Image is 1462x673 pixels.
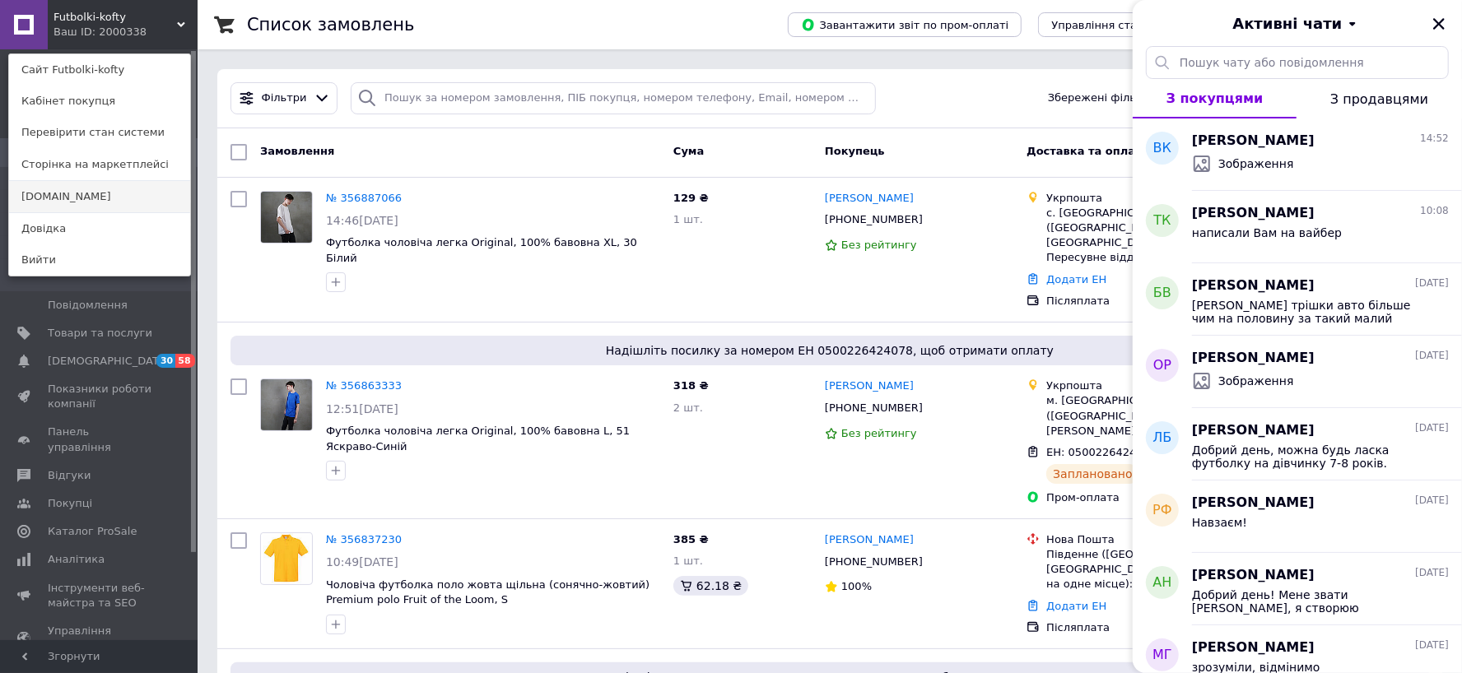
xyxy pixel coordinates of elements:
a: Вийти [9,244,190,276]
a: Перевірити стан системи [9,117,190,148]
a: Футболка чоловіча легка Original, 100% бавовна L, 51 Яскраво-Синій [326,425,630,453]
input: Пошук чату або повідомлення [1146,46,1449,79]
span: [PHONE_NUMBER] [825,401,923,414]
span: Надішліть посилку за номером ЕН 0500226424078, щоб отримати оплату [237,342,1422,359]
span: [DATE] [1415,494,1449,508]
span: РФ [1152,501,1171,520]
span: Фільтри [262,91,307,106]
span: 58 [175,354,194,368]
a: Сторінка на маркетплейсі [9,149,190,180]
a: Сайт Futbolki-kofty [9,54,190,86]
h1: Список замовлень [247,15,414,35]
a: [PERSON_NAME] [825,191,914,207]
span: [PERSON_NAME] трішки авто більше чим на половину за такий малий термін я мав на увазі повністю по... [1192,299,1426,325]
span: 10:49[DATE] [326,555,398,569]
a: № 356863333 [326,379,402,392]
div: 62.18 ₴ [673,576,748,596]
button: АН[PERSON_NAME][DATE]Добрий день! Мене звати [PERSON_NAME], я створюю інфографіку для товарів на ... [1133,553,1462,625]
span: Без рейтингу [841,239,917,251]
span: [PERSON_NAME] [1192,349,1315,368]
span: 318 ₴ [673,379,709,392]
span: 14:52 [1420,132,1449,146]
span: МГ [1152,646,1172,665]
a: [DOMAIN_NAME] [9,181,190,212]
button: Управління статусами [1038,12,1190,37]
span: [DEMOGRAPHIC_DATA] [48,354,170,369]
span: [PERSON_NAME] [1192,421,1315,440]
span: ВК [1153,139,1171,158]
div: Укрпошта [1046,378,1255,393]
a: № 356887066 [326,192,402,204]
div: Укрпошта [1046,191,1255,206]
span: Cума [673,145,704,157]
span: [PERSON_NAME] [1192,204,1315,223]
span: Управління сайтом [48,624,152,653]
span: [PERSON_NAME] [1192,132,1315,151]
a: Фото товару [260,191,313,244]
span: Футболка чоловіча легка Original, 100% бавовна XL, 30 Білий [326,236,637,264]
span: Каталог ProSale [48,524,137,539]
button: РФ[PERSON_NAME][DATE]Навзаєм! [1133,480,1462,553]
button: ТК[PERSON_NAME]10:08написали Вам на вайбер [1133,191,1462,263]
span: 14:46[DATE] [326,214,398,227]
a: Кабінет покупця [9,86,190,117]
span: [DATE] [1415,349,1449,363]
span: [DATE] [1415,566,1449,580]
button: БВ[PERSON_NAME][DATE][PERSON_NAME] трішки авто більше чим на половину за такий малий термін я мав... [1133,263,1462,336]
span: 30 [156,354,175,368]
div: Південне ([GEOGRAPHIC_DATA], [GEOGRAPHIC_DATA].), №3 (до 30 кг на одне місце): вул. Шевченка, 12 [1046,547,1255,592]
img: Фото товару [263,533,309,584]
a: Додати ЕН [1046,600,1106,612]
span: [PHONE_NUMBER] [825,555,923,568]
span: [DATE] [1415,421,1449,435]
a: № 356837230 [326,533,402,545]
span: [DATE] [1415,276,1449,290]
button: З продавцями [1297,79,1462,118]
span: БВ [1153,284,1171,303]
span: Futbolki-kofty [54,10,177,25]
span: Управління статусами [1051,19,1177,31]
span: [PERSON_NAME] [1192,276,1315,295]
a: Довідка [9,213,190,244]
div: м. [GEOGRAPHIC_DATA] ([GEOGRAPHIC_DATA].), 11601, вул. [PERSON_NAME][STREET_ADDRESS] [1046,393,1255,439]
div: Ваш ID: 2000338 [54,25,123,39]
span: 129 ₴ [673,192,709,204]
button: Завантажити звіт по пром-оплаті [788,12,1022,37]
span: З продавцями [1330,91,1428,107]
button: ВК[PERSON_NAME]14:52Зображення [1133,118,1462,191]
img: Фото товару [261,379,312,430]
span: [PERSON_NAME] [1192,494,1315,513]
button: ОР[PERSON_NAME][DATE]Зображення [1133,336,1462,408]
span: [DATE] [1415,638,1449,652]
a: [PERSON_NAME] [825,378,914,394]
span: 1 шт. [673,555,703,567]
button: Закрити [1429,14,1449,34]
span: Добрий день! Мене звати [PERSON_NAME], я створюю інфографіку для товарів на маркетплейсах, зокрем... [1192,588,1426,615]
button: З покупцями [1133,79,1297,118]
span: Завантажити звіт по пром-оплаті [801,17,1008,32]
span: Активні чати [1232,13,1342,35]
span: Панель управління [48,425,152,454]
span: 100% [841,580,872,592]
span: Зображення [1218,155,1294,172]
a: Чоловіча футболка поло жовта щільна (сонячно-жовтий) Premium polo Fruit of the Loom, S [326,578,650,606]
div: Післяплата [1046,620,1255,635]
span: Збережені фільтри: [1048,91,1160,106]
span: Замовлення [260,145,334,157]
span: 1 шт. [673,213,703,225]
span: Покупці [48,496,92,511]
a: Фото товару [260,378,313,431]
span: написали Вам на вайбер [1192,226,1342,239]
span: ОР [1153,356,1171,375]
span: Відгуки [48,468,91,483]
span: Доставка та оплата [1027,145,1148,157]
span: Навзаєм! [1192,516,1247,529]
div: с. [GEOGRAPHIC_DATA] ([GEOGRAPHIC_DATA], [GEOGRAPHIC_DATA].), 15008, Пересувне відділення [1046,206,1255,266]
button: ЛБ[PERSON_NAME][DATE]Добрий день, можна будь ласка футболку на дівчинку 7-8 років. Дякую 🤗 [1133,408,1462,480]
span: [PERSON_NAME] [1192,638,1315,657]
a: Додати ЕН [1046,273,1106,285]
span: 10:08 [1420,204,1449,218]
span: ТК [1153,211,1171,230]
span: ЕН: 0500226424078 [1046,446,1157,458]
